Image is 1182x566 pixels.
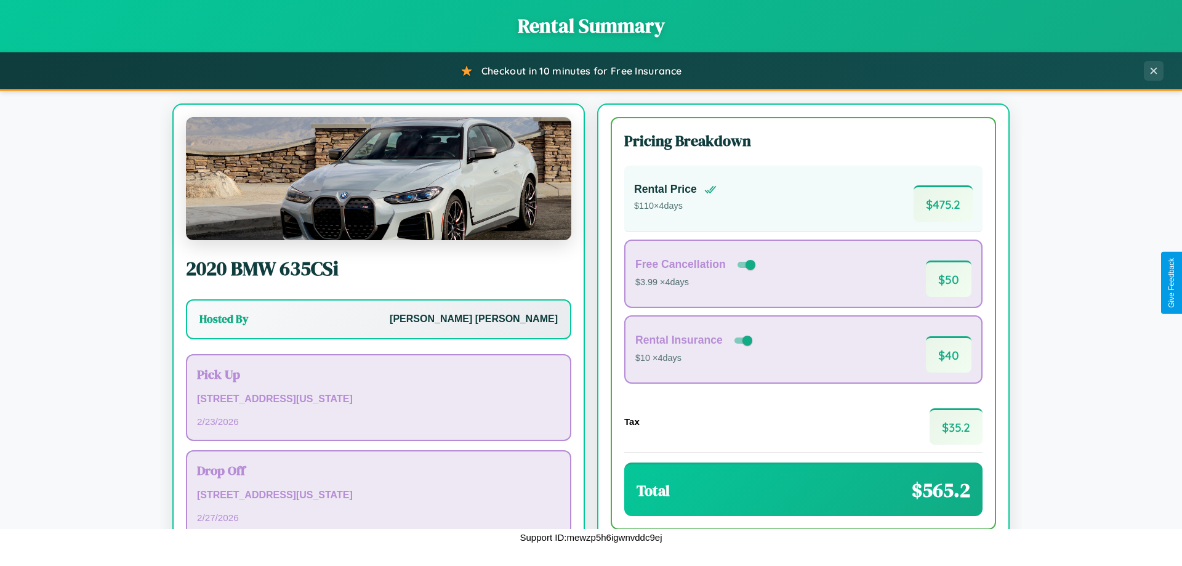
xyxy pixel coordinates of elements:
[481,65,681,77] span: Checkout in 10 minutes for Free Insurance
[635,350,755,366] p: $10 × 4 days
[624,416,640,427] h4: Tax
[634,183,697,196] h4: Rental Price
[1167,258,1176,308] div: Give Feedback
[926,336,971,373] span: $ 40
[637,480,670,501] h3: Total
[912,477,970,504] span: $ 565.2
[197,487,560,504] p: [STREET_ADDRESS][US_STATE]
[199,312,248,326] h3: Hosted By
[930,408,983,445] span: $ 35.2
[197,390,560,408] p: [STREET_ADDRESS][US_STATE]
[197,461,560,479] h3: Drop Off
[624,131,983,151] h3: Pricing Breakdown
[635,334,723,347] h4: Rental Insurance
[926,261,971,297] span: $ 50
[197,509,560,526] p: 2 / 27 / 2026
[186,117,571,240] img: BMW 635CSi
[197,365,560,383] h3: Pick Up
[635,275,758,291] p: $3.99 × 4 days
[12,12,1170,39] h1: Rental Summary
[520,529,662,546] p: Support ID: mewzp5h6igwnvddc9ej
[914,185,973,222] span: $ 475.2
[635,258,726,271] h4: Free Cancellation
[634,198,717,214] p: $ 110 × 4 days
[390,310,558,328] p: [PERSON_NAME] [PERSON_NAME]
[186,255,571,282] h2: 2020 BMW 635CSi
[197,413,560,430] p: 2 / 23 / 2026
